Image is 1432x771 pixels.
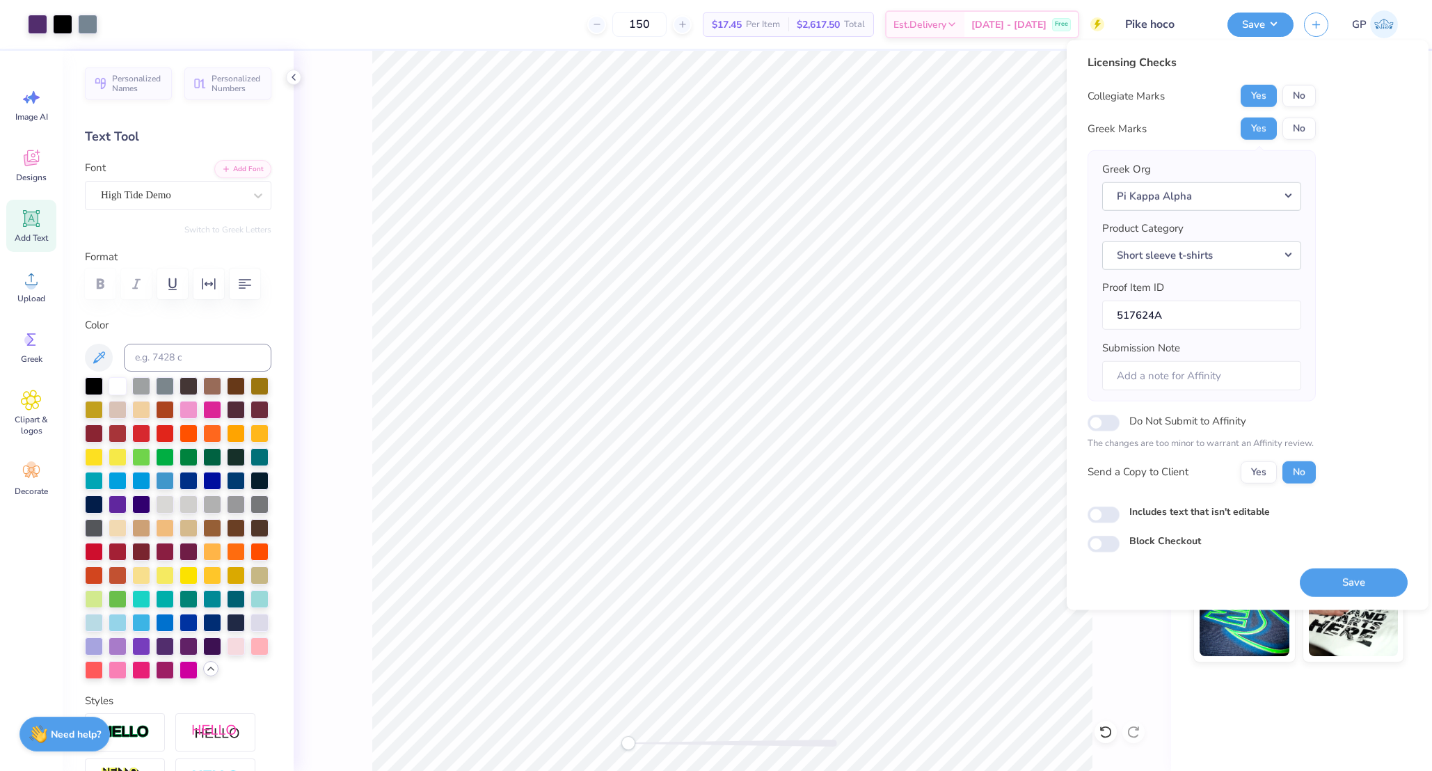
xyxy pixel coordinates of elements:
button: Save [1227,13,1294,37]
label: Font [85,160,106,176]
span: Personalized Names [112,74,164,93]
button: No [1282,85,1316,107]
a: GP [1346,10,1404,38]
button: Yes [1241,118,1277,140]
span: Total [844,17,865,32]
div: Send a Copy to Client [1088,464,1188,480]
button: Personalized Numbers [184,67,271,100]
button: Personalized Names [85,67,172,100]
button: Yes [1241,461,1277,483]
label: Product Category [1102,221,1184,237]
span: Personalized Numbers [212,74,263,93]
label: Submission Note [1102,340,1180,356]
span: Greek [21,353,42,365]
button: Add Font [214,160,271,178]
span: $2,617.50 [797,17,840,32]
input: Add a note for Affinity [1102,360,1301,390]
span: $17.45 [712,17,742,32]
span: Designs [16,172,47,183]
button: No [1282,461,1316,483]
div: Licensing Checks [1088,54,1316,71]
input: e.g. 7428 c [124,344,271,372]
strong: Need help? [51,728,101,741]
button: Save [1300,568,1408,596]
img: Gene Padilla [1370,10,1398,38]
span: GP [1352,17,1367,33]
img: Water based Ink [1309,587,1399,656]
input: – – [612,12,667,37]
span: Est. Delivery [893,17,946,32]
label: Proof Item ID [1102,280,1164,296]
span: Image AI [15,111,48,122]
p: The changes are too minor to warrant an Affinity review. [1088,437,1316,451]
button: Switch to Greek Letters [184,224,271,235]
button: No [1282,118,1316,140]
img: Shadow [191,724,240,741]
img: Glow in the Dark Ink [1200,587,1289,656]
span: Upload [17,293,45,304]
button: Short sleeve t-shirts [1102,241,1301,269]
div: Collegiate Marks [1088,88,1165,104]
label: Includes text that isn't editable [1129,504,1270,518]
span: Free [1055,19,1068,29]
label: Color [85,317,271,333]
input: Untitled Design [1115,10,1217,38]
span: Add Text [15,232,48,244]
div: Accessibility label [621,736,635,750]
span: Clipart & logos [8,414,54,436]
div: Text Tool [85,127,271,146]
label: Block Checkout [1129,534,1201,548]
label: Do Not Submit to Affinity [1129,412,1246,430]
span: [DATE] - [DATE] [971,17,1047,32]
label: Styles [85,693,113,709]
button: Yes [1241,85,1277,107]
span: Decorate [15,486,48,497]
div: Greek Marks [1088,121,1147,137]
span: Per Item [746,17,780,32]
label: Greek Org [1102,161,1151,177]
img: Stroke [101,724,150,740]
button: Pi Kappa Alpha [1102,182,1301,210]
label: Format [85,249,271,265]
